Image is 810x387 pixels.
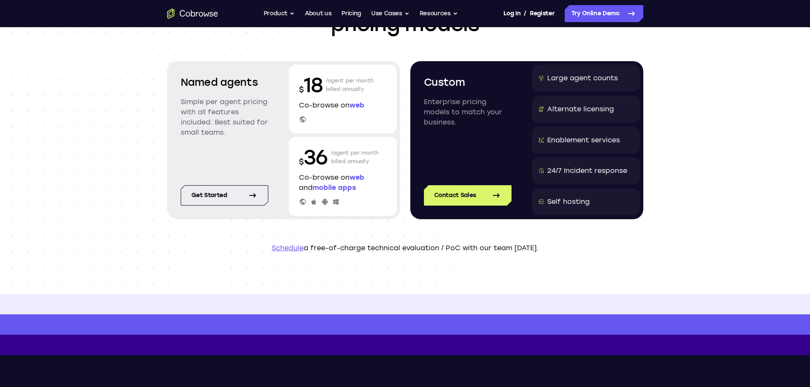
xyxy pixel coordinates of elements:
[341,5,361,22] a: Pricing
[181,185,268,206] a: Get started
[547,73,618,83] div: Large agent counts
[565,5,643,22] a: Try Online Demo
[167,243,643,253] p: a free-of-charge technical evaluation / PoC with our team [DATE].
[503,5,520,22] a: Log In
[313,184,356,192] span: mobile apps
[299,144,328,171] p: 36
[424,97,512,127] p: Enterprise pricing models to match your business.
[167,8,218,19] a: Go to the home page
[305,5,331,22] a: About us
[371,5,409,22] button: Use Cases
[524,8,526,19] span: /
[350,173,364,181] span: web
[299,157,304,167] span: $
[547,135,620,145] div: Enablement services
[181,75,268,90] h2: Named agents
[424,75,512,90] h2: Custom
[264,5,295,22] button: Product
[424,185,512,206] a: Contact Sales
[299,172,387,193] p: Co-browse on and
[299,71,323,99] p: 18
[547,104,614,114] div: Alternate licensing
[530,5,554,22] a: Register
[181,97,268,138] p: Simple per agent pricing with all features included. Best suited for small teams.
[420,5,458,22] button: Resources
[547,197,590,207] div: Self hosting
[547,166,627,176] div: 24/7 Incident response
[350,101,364,109] span: web
[299,100,387,110] p: Co-browse on
[299,85,304,94] span: $
[331,144,379,171] p: /agent per month billed annually
[326,71,374,99] p: /agent per month billed annually
[272,244,304,252] a: Schedule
